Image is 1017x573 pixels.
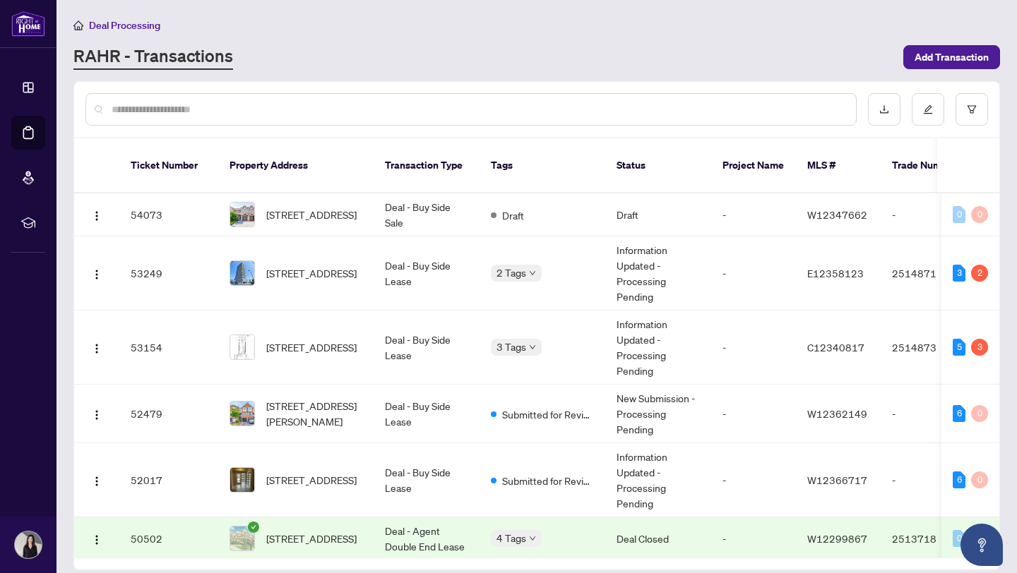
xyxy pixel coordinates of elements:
td: Deal Closed [605,517,711,560]
span: 3 Tags [496,339,526,355]
span: Submitted for Review [502,473,594,488]
button: Open asap [961,524,1003,566]
img: Logo [91,343,102,354]
button: Add Transaction [903,45,1000,69]
img: thumbnail-img [230,468,254,492]
span: Submitted for Review [502,406,594,422]
td: - [711,193,796,236]
button: edit [912,93,944,126]
span: E12358123 [807,267,864,279]
td: Deal - Buy Side Lease [374,236,480,310]
td: - [881,385,980,443]
th: Property Address [218,138,374,193]
img: Logo [91,409,102,421]
th: Transaction Type [374,138,480,193]
th: MLS # [796,138,881,193]
span: filter [967,104,977,114]
span: 2 Tags [496,265,526,281]
span: check-circle [248,521,259,533]
th: Trade Number [881,138,980,193]
div: 6 [953,405,965,422]
img: thumbnail-img [230,335,254,359]
button: download [868,93,900,126]
td: 52479 [119,385,218,443]
span: [STREET_ADDRESS][PERSON_NAME] [266,398,362,429]
img: logo [11,11,45,37]
img: Logo [91,210,102,222]
td: Information Updated - Processing Pending [605,236,711,310]
th: Ticket Number [119,138,218,193]
span: download [879,104,889,114]
span: C12340817 [807,341,864,354]
th: Tags [480,138,605,193]
div: 0 [953,530,965,547]
img: Profile Icon [15,531,42,558]
div: 3 [971,339,988,356]
td: - [711,385,796,443]
span: down [529,535,536,542]
button: Logo [85,336,108,358]
button: Logo [85,402,108,425]
td: - [711,310,796,385]
div: 0 [971,206,988,223]
th: Status [605,138,711,193]
td: - [711,443,796,517]
a: RAHR - Transactions [73,44,233,70]
button: Logo [85,469,108,491]
td: Information Updated - Processing Pending [605,310,711,385]
span: [STREET_ADDRESS] [266,472,357,488]
td: 50502 [119,517,218,560]
span: [STREET_ADDRESS] [266,339,357,355]
td: 2514871 [881,236,980,310]
div: 5 [953,339,965,356]
td: 52017 [119,443,218,517]
img: Logo [91,269,102,280]
span: Deal Processing [89,19,160,32]
span: home [73,20,83,30]
span: edit [923,104,933,114]
td: New Submission - Processing Pending [605,385,711,443]
td: Draft [605,193,711,236]
img: Logo [91,534,102,545]
span: W12347662 [807,208,867,221]
td: - [881,443,980,517]
td: - [711,517,796,560]
td: - [711,236,796,310]
span: down [529,344,536,351]
div: 2 [971,265,988,282]
img: thumbnail-img [230,261,254,285]
span: [STREET_ADDRESS] [266,265,357,281]
button: Logo [85,262,108,284]
span: W12299867 [807,532,867,545]
button: Logo [85,203,108,226]
span: 4 Tags [496,530,526,546]
td: 2514873 [881,310,980,385]
td: Information Updated - Processing Pending [605,443,711,517]
td: 2513718 [881,517,980,560]
img: Logo [91,476,102,487]
div: 0 [971,471,988,488]
div: 3 [953,265,965,282]
td: 54073 [119,193,218,236]
img: thumbnail-img [230,402,254,426]
img: thumbnail-img [230,526,254,550]
span: Draft [502,207,524,223]
span: W12362149 [807,407,867,420]
td: Deal - Buy Side Lease [374,443,480,517]
span: [STREET_ADDRESS] [266,207,357,222]
th: Project Name [711,138,796,193]
td: 53249 [119,236,218,310]
td: Deal - Buy Side Lease [374,310,480,385]
span: down [529,270,536,277]
button: Logo [85,527,108,550]
div: 0 [971,405,988,422]
span: Add Transaction [915,46,989,68]
td: - [881,193,980,236]
td: Deal - Buy Side Sale [374,193,480,236]
td: Deal - Agent Double End Lease [374,517,480,560]
td: 53154 [119,310,218,385]
div: 0 [953,206,965,223]
button: filter [956,93,988,126]
img: thumbnail-img [230,203,254,227]
span: [STREET_ADDRESS] [266,531,357,546]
